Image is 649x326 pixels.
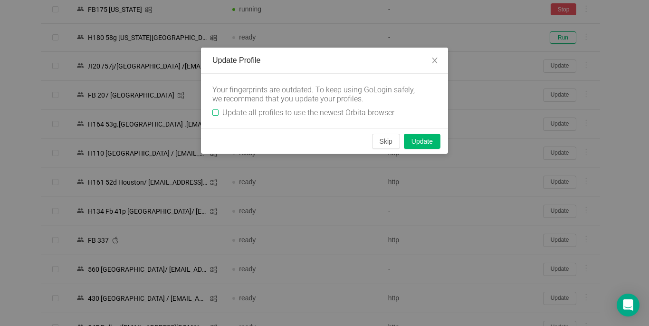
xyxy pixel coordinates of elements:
div: Update Profile [212,55,437,66]
button: Update [404,134,440,149]
div: Your fingerprints are outdated. To keep using GoLogin safely, we recommend that you update your p... [212,85,421,103]
button: Close [421,48,448,74]
div: Open Intercom Messenger [617,294,639,316]
span: Update all profiles to use the newest Orbita browser [219,108,398,117]
button: Skip [372,134,400,149]
i: icon: close [431,57,439,64]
